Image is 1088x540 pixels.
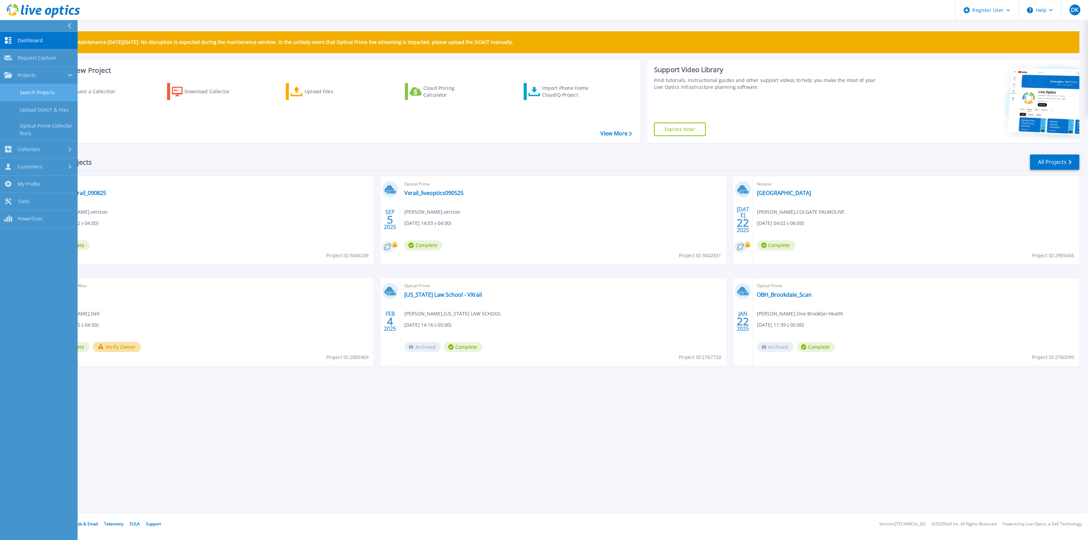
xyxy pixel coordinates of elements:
[737,220,749,226] span: 22
[51,39,513,45] p: Scheduled Maintenance [DATE][DATE]: No disruption is expected during the maintenance window. In t...
[93,342,141,352] button: Verify Owner
[387,318,393,324] span: 4
[326,252,369,259] span: Project ID: 3046249
[757,219,804,227] span: [DATE] 04:02 (-06:00)
[757,321,804,329] span: [DATE] 11:39 (-05:00)
[404,291,482,298] a: [US_STATE] Law School - VXrail
[1003,522,1082,526] li: Powered by Live Optics, a Dell Technology
[654,122,706,136] a: Explore Now!
[18,72,36,78] span: Projects
[51,282,370,290] span: VMAX3/PowerMax
[384,309,396,334] div: FEB 2025
[736,207,749,232] div: [DATE] 2025
[600,130,632,137] a: View More
[18,198,30,204] span: Tools
[1032,354,1074,361] span: Project ID: 2760099
[404,342,441,352] span: Archived
[18,164,42,170] span: Customers
[931,522,996,526] li: © 2025 Dell Inc. All Rights Reserved
[736,309,749,334] div: JAN 2025
[48,83,124,100] a: Request a Collection
[305,85,359,98] div: Upload Files
[286,83,362,100] a: Upload Files
[48,67,632,74] h3: Start a New Project
[757,240,795,250] span: Complete
[404,321,451,329] span: [DATE] 14:16 (-05:00)
[757,208,845,216] span: [PERSON_NAME] , COLGATE PALMOLIVE
[404,240,442,250] span: Complete
[51,208,108,216] span: [PERSON_NAME] , verizon
[757,190,811,196] a: [GEOGRAPHIC_DATA]
[737,318,749,324] span: 22
[18,181,40,187] span: My Profile
[18,55,56,61] span: Request Capture
[130,521,140,527] a: EULA
[51,180,370,188] span: Optical Prime
[654,65,879,74] div: Support Video Library
[444,342,482,352] span: Complete
[757,180,1075,188] span: Nutanix
[404,208,460,216] span: [PERSON_NAME] , verizon
[404,282,722,290] span: Optical Prime
[757,291,812,298] a: OBH_Brookdale_Scan
[404,310,501,317] span: [PERSON_NAME] , [US_STATE] LAW SCHOOL
[1032,252,1074,259] span: Project ID: 2985456
[104,521,124,527] a: Telemetry
[404,190,464,196] a: Vxrail_liveoptics090525
[384,207,396,232] div: SEP 2025
[167,83,243,100] a: Download Collector
[404,180,722,188] span: Optical Prime
[679,354,721,361] span: Project ID: 2767720
[18,146,40,152] span: Collectors
[405,83,481,100] a: Cloud Pricing Calculator
[387,217,393,223] span: 5
[679,252,721,259] span: Project ID: 3042831
[1030,154,1079,170] a: All Projects
[18,37,43,44] span: Dashboard
[185,85,239,98] div: Download Collector
[75,521,98,527] a: Ads & Email
[326,354,369,361] span: Project ID: 2885969
[146,521,161,527] a: Support
[879,522,925,526] li: Version: [TECHNICAL_ID]
[797,342,835,352] span: Complete
[542,85,595,98] div: Import Phone Home CloudIQ Project
[423,85,478,98] div: Cloud Pricing Calculator
[757,342,794,352] span: Archived
[51,190,106,196] a: padma_vxrail_090825
[68,85,122,98] div: Request a Collection
[757,282,1075,290] span: Optical Prime
[404,219,451,227] span: [DATE] 14:03 (-04:00)
[654,77,879,91] div: Find tutorials, instructional guides and other support videos to help you make the most of your L...
[18,216,43,222] span: PowerSizer
[1071,7,1078,13] span: DK
[757,310,844,317] span: [PERSON_NAME] , One Brooklyn Health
